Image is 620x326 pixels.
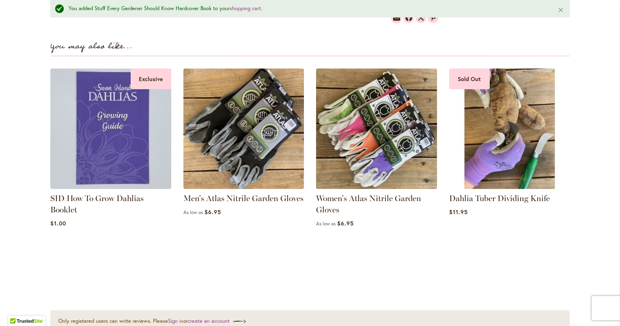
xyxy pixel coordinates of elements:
[183,209,203,215] span: As low as
[449,208,468,216] span: $11.95
[69,5,545,13] div: You added Stuff Every Gardener Should Know Hardcover Book to your .
[50,69,171,189] img: Swan Island Dahlias - How to Grow Guide
[337,219,354,227] span: $6.95
[168,317,183,324] a: Sign in
[50,183,171,191] a: Swan Island Dahlias - How to Grow Guide Exclusive
[316,193,421,214] a: Women's Atlas Nitrile Garden Gloves
[316,69,437,189] img: Women's Atlas Nitrile Gloves in 4 sizes
[50,219,66,227] span: $1.00
[449,193,550,203] a: Dahlia Tuber Dividing Knife
[415,13,426,23] a: Dahlias on Twitter
[183,69,304,189] img: Men's Atlas Nitrile Gloves in 3 sizes
[428,13,438,23] a: Dahlias on Pinterest
[403,13,414,23] a: Dahlias on Facebook
[131,69,171,89] div: Exclusive
[6,297,29,320] iframe: Launch Accessibility Center
[449,183,570,191] a: Dahlia Tuber Dividing Knife Sold Out
[205,208,221,216] span: $6.95
[230,5,261,12] a: shopping cart
[316,221,336,227] span: As low as
[183,183,304,191] a: Men's Atlas Nitrile Gloves in 3 sizes
[449,69,570,189] img: Dahlia Tuber Dividing Knife
[50,193,144,214] a: SID How To Grow Dahlias Booklet
[449,69,490,89] div: Sold Out
[183,193,304,203] a: Men's Atlas Nitrile Garden Gloves
[50,40,133,53] strong: You may also like...
[316,183,437,191] a: Women's Atlas Nitrile Gloves in 4 sizes
[188,317,246,324] a: create an account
